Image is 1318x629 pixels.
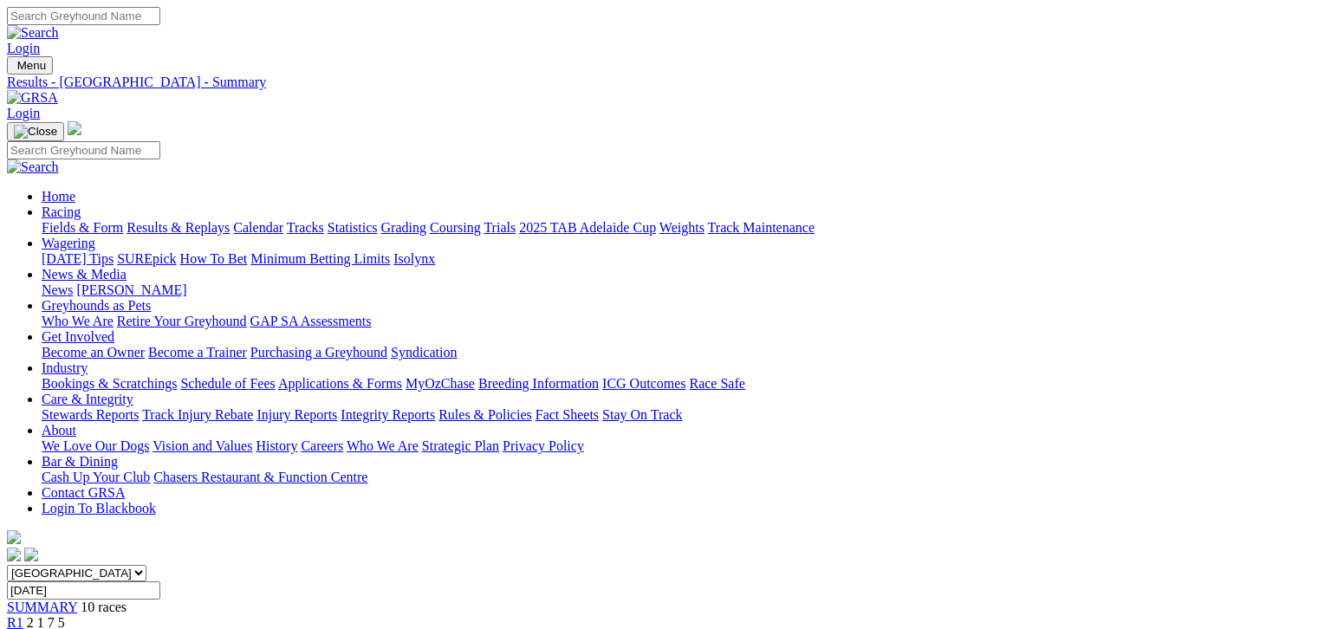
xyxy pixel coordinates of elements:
[602,407,682,422] a: Stay On Track
[7,106,40,120] a: Login
[7,530,21,544] img: logo-grsa-white.png
[406,376,475,391] a: MyOzChase
[422,438,499,453] a: Strategic Plan
[689,376,744,391] a: Race Safe
[42,345,1311,360] div: Get Involved
[7,581,160,600] input: Select date
[7,75,1311,90] a: Results - [GEOGRAPHIC_DATA] - Summary
[42,438,149,453] a: We Love Our Dogs
[7,548,21,561] img: facebook.svg
[7,56,53,75] button: Toggle navigation
[42,282,73,297] a: News
[42,470,1311,485] div: Bar & Dining
[250,314,372,328] a: GAP SA Assessments
[301,438,343,453] a: Careers
[7,600,77,614] a: SUMMARY
[42,376,177,391] a: Bookings & Scratchings
[7,90,58,106] img: GRSA
[7,159,59,175] img: Search
[7,25,59,41] img: Search
[233,220,283,235] a: Calendar
[42,251,1311,267] div: Wagering
[42,407,139,422] a: Stewards Reports
[250,345,387,360] a: Purchasing a Greyhound
[393,251,435,266] a: Isolynx
[250,251,390,266] a: Minimum Betting Limits
[76,282,186,297] a: [PERSON_NAME]
[17,59,46,72] span: Menu
[256,407,337,422] a: Injury Reports
[153,438,252,453] a: Vision and Values
[659,220,704,235] a: Weights
[708,220,815,235] a: Track Maintenance
[42,392,133,406] a: Care & Integrity
[142,407,253,422] a: Track Injury Rebate
[42,298,151,313] a: Greyhounds as Pets
[42,314,1311,329] div: Greyhounds as Pets
[42,470,150,484] a: Cash Up Your Club
[42,236,95,250] a: Wagering
[42,501,156,516] a: Login To Blackbook
[42,407,1311,423] div: Care & Integrity
[42,282,1311,298] div: News & Media
[7,41,40,55] a: Login
[42,438,1311,454] div: About
[42,454,118,469] a: Bar & Dining
[42,204,81,219] a: Racing
[328,220,378,235] a: Statistics
[7,141,160,159] input: Search
[278,376,402,391] a: Applications & Forms
[42,423,76,438] a: About
[117,314,247,328] a: Retire Your Greyhound
[503,438,584,453] a: Privacy Policy
[484,220,516,235] a: Trials
[42,376,1311,392] div: Industry
[287,220,324,235] a: Tracks
[42,220,1311,236] div: Racing
[180,376,275,391] a: Schedule of Fees
[24,548,38,561] img: twitter.svg
[42,345,145,360] a: Become an Owner
[81,600,127,614] span: 10 races
[602,376,685,391] a: ICG Outcomes
[381,220,426,235] a: Grading
[430,220,481,235] a: Coursing
[42,329,114,344] a: Get Involved
[42,360,88,375] a: Industry
[478,376,599,391] a: Breeding Information
[42,251,114,266] a: [DATE] Tips
[42,267,127,282] a: News & Media
[256,438,297,453] a: History
[7,122,64,141] button: Toggle navigation
[14,125,57,139] img: Close
[180,251,248,266] a: How To Bet
[127,220,230,235] a: Results & Replays
[438,407,532,422] a: Rules & Policies
[536,407,599,422] a: Fact Sheets
[7,7,160,25] input: Search
[148,345,247,360] a: Become a Trainer
[391,345,457,360] a: Syndication
[153,470,367,484] a: Chasers Restaurant & Function Centre
[347,438,419,453] a: Who We Are
[117,251,176,266] a: SUREpick
[42,314,114,328] a: Who We Are
[42,485,125,500] a: Contact GRSA
[42,220,123,235] a: Fields & Form
[42,189,75,204] a: Home
[519,220,656,235] a: 2025 TAB Adelaide Cup
[341,407,435,422] a: Integrity Reports
[68,121,81,135] img: logo-grsa-white.png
